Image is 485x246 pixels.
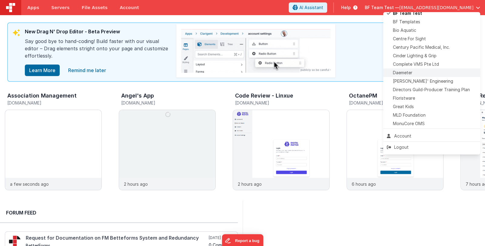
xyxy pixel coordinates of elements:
[393,61,439,67] span: Complete VMS Pte Ltd
[393,70,412,76] span: Daemeter
[393,44,450,50] span: Century Pacific Medical, Inc.
[393,87,470,93] span: Directors Guild-Producer Training Plan
[393,95,415,101] span: Floristware
[393,10,422,16] span: BF Team Test
[393,78,453,84] span: [PERSON_NAME]' Engineering
[393,27,416,33] span: Bio Aquatic
[393,121,425,127] span: MonuCore OMS
[387,144,477,150] div: Logout
[393,104,414,110] span: Great Kids
[387,133,477,139] div: Account
[393,53,437,59] span: Cinder Lighting & Grip
[393,19,420,25] span: BF Templates
[393,36,426,42] span: Centre For Sight
[393,112,426,118] span: MLD Foundation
